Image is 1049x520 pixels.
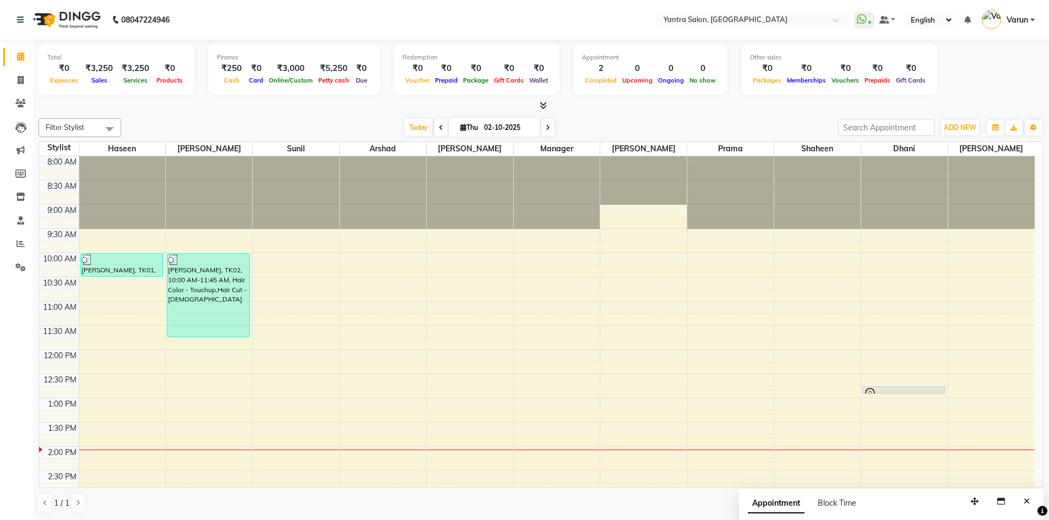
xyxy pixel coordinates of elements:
[491,62,526,75] div: ₹0
[166,142,252,156] span: [PERSON_NAME]
[405,119,432,136] span: Today
[45,229,79,240] div: 9:30 AM
[582,76,619,84] span: Completed
[403,53,551,62] div: Redemption
[41,326,79,337] div: 11:30 AM
[460,62,491,75] div: ₹0
[750,53,928,62] div: Other sales
[39,142,79,154] div: Stylist
[246,76,266,84] span: Card
[481,119,536,136] input: 2025-10-02
[862,76,893,84] span: Prepaids
[47,62,81,75] div: ₹0
[687,142,774,156] span: Prama
[774,142,861,156] span: Shaheen
[47,53,186,62] div: Total
[46,447,79,458] div: 2:00 PM
[862,62,893,75] div: ₹0
[893,76,928,84] span: Gift Cards
[28,4,104,35] img: logo
[353,76,370,84] span: Due
[582,62,619,75] div: 2
[253,142,339,156] span: Sunil
[41,302,79,313] div: 11:00 AM
[79,142,166,156] span: Haseen
[316,76,352,84] span: Petty cash
[829,76,862,84] span: Vouchers
[217,53,371,62] div: Finance
[46,398,79,410] div: 1:00 PM
[748,494,805,513] span: Appointment
[687,76,719,84] span: No show
[46,123,84,132] span: Filter Stylist
[121,4,170,35] b: 08047224946
[526,62,551,75] div: ₹0
[121,76,150,84] span: Services
[41,277,79,289] div: 10:30 AM
[41,350,79,362] div: 12:00 PM
[41,253,79,265] div: 10:00 AM
[403,76,432,84] span: Voucher
[432,76,460,84] span: Prepaid
[81,62,117,75] div: ₹3,250
[54,497,69,509] span: 1 / 1
[46,471,79,483] div: 2:30 PM
[45,180,79,192] div: 8:30 AM
[167,254,249,337] div: [PERSON_NAME], TK02, 10:00 AM-11:45 AM, Hair Color - Touchup,Hair Cut - [DEMOGRAPHIC_DATA]
[458,123,481,132] span: Thu
[491,76,526,84] span: Gift Cards
[941,120,979,135] button: ADD NEW
[117,62,154,75] div: ₹3,250
[352,62,371,75] div: ₹0
[266,62,316,75] div: ₹3,000
[246,62,266,75] div: ₹0
[154,62,186,75] div: ₹0
[217,62,246,75] div: ₹250
[655,62,687,75] div: 0
[47,76,81,84] span: Expenses
[600,142,687,156] span: [PERSON_NAME]
[750,62,784,75] div: ₹0
[403,62,432,75] div: ₹0
[784,62,829,75] div: ₹0
[619,62,655,75] div: 0
[46,423,79,434] div: 1:30 PM
[948,142,1035,156] span: [PERSON_NAME]
[460,76,491,84] span: Package
[829,62,862,75] div: ₹0
[45,205,79,216] div: 9:00 AM
[340,142,426,156] span: Arshad
[316,62,352,75] div: ₹5,250
[89,76,110,84] span: Sales
[582,53,719,62] div: Appointment
[221,76,242,84] span: Cash
[1007,14,1028,26] span: Varun
[41,374,79,386] div: 12:30 PM
[893,62,928,75] div: ₹0
[526,76,551,84] span: Wallet
[655,76,687,84] span: Ongoing
[818,498,856,508] span: Block Time
[619,76,655,84] span: Upcoming
[750,76,784,84] span: Packages
[861,142,948,156] span: Dhani
[982,10,1001,29] img: Varun
[863,387,945,393] div: [PERSON_NAME], TK03, 12:45 PM-12:55 PM, Threading
[784,76,829,84] span: Memberships
[81,254,163,276] div: [PERSON_NAME], TK01, 10:00 AM-10:30 AM, Hair Cut - Kids
[944,123,976,132] span: ADD NEW
[687,62,719,75] div: 0
[514,142,600,156] span: Manager
[427,142,513,156] span: [PERSON_NAME]
[266,76,316,84] span: Online/Custom
[45,156,79,168] div: 8:00 AM
[838,119,934,136] input: Search Appointment
[432,62,460,75] div: ₹0
[1019,493,1035,510] button: Close
[154,76,186,84] span: Products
